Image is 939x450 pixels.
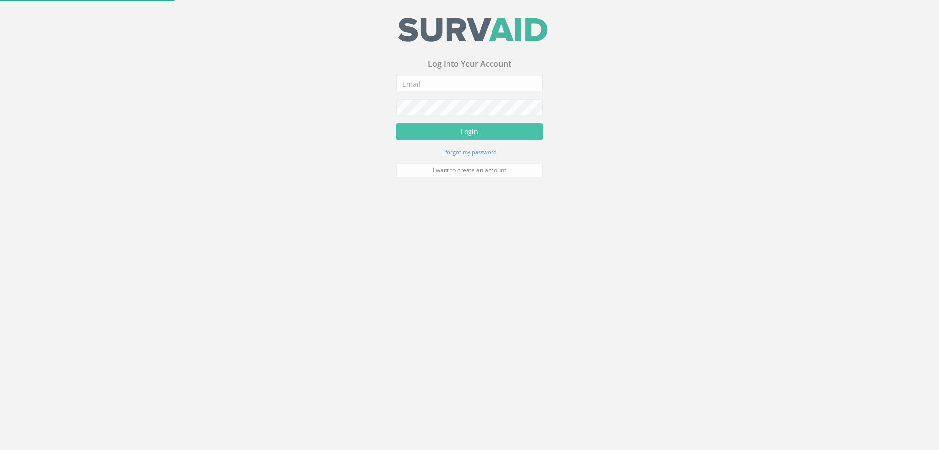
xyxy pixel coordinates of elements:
[442,150,497,158] small: I forgot my password
[396,62,543,71] h3: Log Into Your Account
[396,77,543,94] input: Email
[396,125,543,142] button: Login
[442,149,497,158] a: I forgot my password
[396,165,543,180] a: I want to create an account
